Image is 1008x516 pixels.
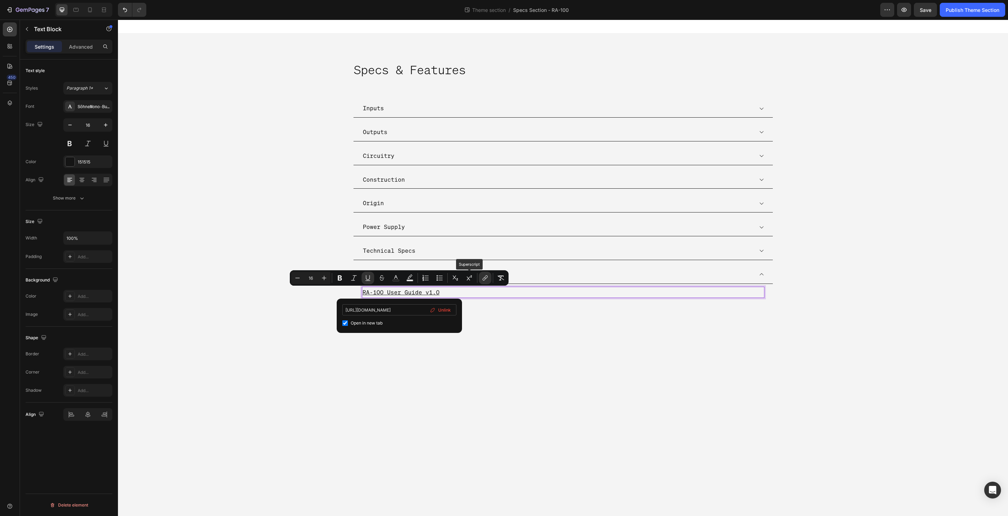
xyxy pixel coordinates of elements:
[513,6,569,14] span: Specs Section - RA-100
[78,254,111,260] div: Add...
[351,319,383,327] span: Open in new tab
[26,293,36,299] div: Color
[7,75,17,80] div: 450
[26,410,45,419] div: Align
[245,107,269,118] p: Outputs
[26,369,40,375] div: Corner
[920,7,931,13] span: Save
[26,103,34,110] div: Font
[438,306,451,314] span: Unlink
[26,235,37,241] div: Width
[342,304,456,315] input: Paste link here
[78,293,111,300] div: Add...
[26,500,112,511] button: Delete element
[26,175,45,185] div: Align
[63,82,112,95] button: Paragraph 1*
[26,192,112,204] button: Show more
[46,6,49,14] p: 7
[245,155,287,165] p: Construction
[244,267,646,279] div: Rich Text Editor. Editing area: main
[78,159,111,165] div: 151515
[26,253,42,260] div: Padding
[78,388,111,394] div: Add...
[26,68,45,74] div: Text style
[26,276,59,285] div: Background
[245,269,322,277] a: RA-100 User Guide v1.0
[471,6,507,14] span: Theme section
[245,226,297,236] p: Technical Specs
[69,43,93,50] p: Advanced
[245,84,266,94] p: Inputs
[245,202,287,212] p: Power Supply
[34,25,93,33] p: Text Block
[3,3,52,17] button: 7
[509,6,510,14] span: /
[245,131,276,141] p: Circuitry
[245,179,266,189] p: Origin
[53,195,85,202] div: Show more
[78,351,111,357] div: Add...
[66,85,93,91] span: Paragraph 1*
[26,351,39,357] div: Border
[50,501,88,509] div: Delete element
[26,387,42,393] div: Shadow
[984,482,1001,498] div: Open Intercom Messenger
[78,104,111,110] div: SöhneMono-Buch
[245,250,266,260] p: Manual
[290,270,509,286] div: Editor contextual toolbar
[235,42,655,59] h2: Specs & Features
[26,333,48,343] div: Shape
[26,217,44,226] div: Size
[78,312,111,318] div: Add...
[914,3,937,17] button: Save
[26,159,36,165] div: Color
[26,311,38,318] div: Image
[78,369,111,376] div: Add...
[940,3,1005,17] button: Publish Theme Section
[118,3,146,17] div: Undo/Redo
[946,6,999,14] div: Publish Theme Section
[35,43,54,50] p: Settings
[26,85,38,91] div: Styles
[26,120,44,130] div: Size
[118,20,1008,516] iframe: Design area
[64,232,112,244] input: Auto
